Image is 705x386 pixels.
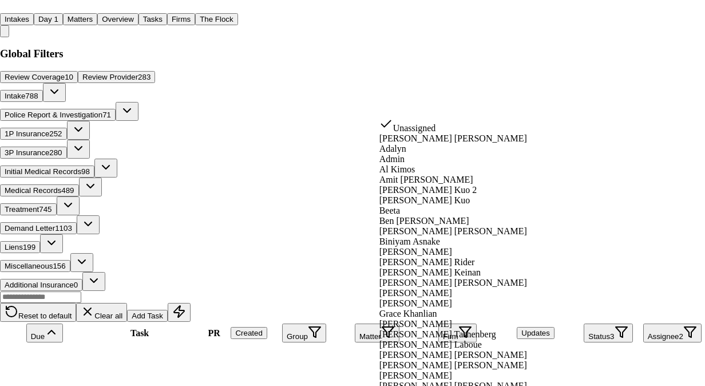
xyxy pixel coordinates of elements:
span: Admin [379,154,405,164]
span: [PERSON_NAME] [379,371,452,380]
span: Unassigned [393,123,436,133]
span: [PERSON_NAME] [379,319,452,329]
span: Biniyam Asnake [379,237,440,246]
span: [PERSON_NAME] Kuo 2 [379,185,477,195]
span: [PERSON_NAME] [PERSON_NAME] [379,133,527,143]
span: [PERSON_NAME] Keinan [379,267,481,277]
span: Beeta [379,206,400,215]
span: Amit [PERSON_NAME] [379,175,473,184]
span: Al Kimos [379,164,415,174]
span: [PERSON_NAME] Laboue [379,340,482,349]
span: [PERSON_NAME] [379,288,452,298]
span: [PERSON_NAME] Rider [379,257,475,267]
span: [PERSON_NAME] [379,247,452,257]
span: [PERSON_NAME] [379,298,452,308]
span: [PERSON_NAME] [PERSON_NAME] [379,278,527,287]
span: Ben [PERSON_NAME] [379,216,469,226]
span: [PERSON_NAME] Kuo [379,195,470,205]
span: [PERSON_NAME] [PERSON_NAME] [379,350,527,360]
span: Grace Khanlian [379,309,437,318]
span: [PERSON_NAME] [PERSON_NAME] [379,226,527,236]
span: Adalyn [379,144,406,153]
span: [PERSON_NAME] Tashenberg [379,329,496,339]
span: [PERSON_NAME] [PERSON_NAME] [379,360,527,370]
